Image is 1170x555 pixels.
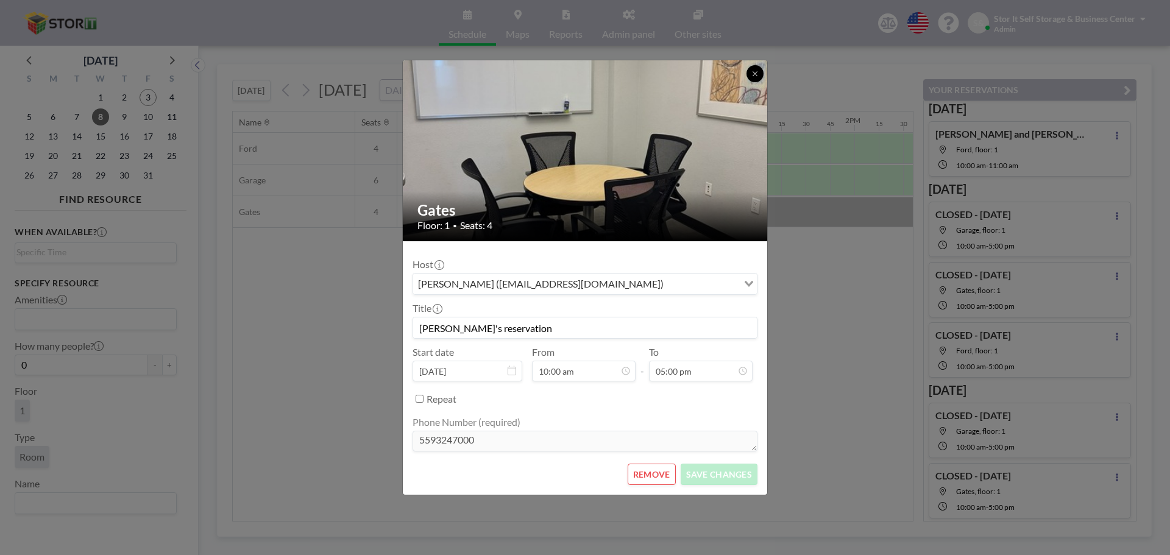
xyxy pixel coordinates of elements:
input: (No title) [413,317,757,338]
span: Floor: 1 [417,219,450,232]
button: REMOVE [628,464,676,485]
input: Search for option [667,276,737,292]
label: Host [413,258,443,270]
div: Search for option [413,274,757,294]
label: Repeat [427,393,456,405]
h2: Gates [417,201,754,219]
span: - [640,350,644,377]
span: Seats: 4 [460,219,492,232]
label: Title [413,302,441,314]
span: [PERSON_NAME] ([EMAIL_ADDRESS][DOMAIN_NAME]) [416,276,666,292]
span: • [453,221,457,230]
label: From [532,346,555,358]
button: SAVE CHANGES [681,464,757,485]
label: Phone Number (required) [413,416,520,428]
label: To [649,346,659,358]
label: Start date [413,346,454,358]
